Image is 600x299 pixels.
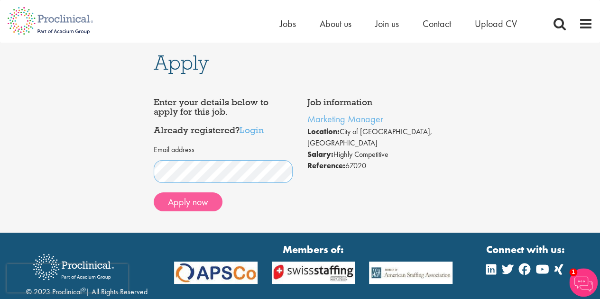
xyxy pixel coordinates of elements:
a: Marketing Manager [307,113,383,125]
img: APSCo [167,262,265,284]
label: Email address [154,145,194,155]
strong: Salary: [307,149,333,159]
button: Apply now [154,192,222,211]
img: APSCo [265,262,362,284]
span: 1 [569,268,577,276]
a: Login [240,124,264,136]
a: Contact [423,18,451,30]
li: 67020 [307,160,447,172]
h4: Enter your details below to apply for this job. Already registered? [154,98,293,135]
img: Chatbot [569,268,598,297]
strong: Location: [307,127,340,136]
a: Join us [375,18,399,30]
li: Highly Competitive [307,149,447,160]
a: Jobs [280,18,296,30]
li: City of [GEOGRAPHIC_DATA], [GEOGRAPHIC_DATA] [307,126,447,149]
img: Proclinical Recruitment [26,247,121,287]
img: APSCo [362,262,460,284]
iframe: reCAPTCHA [7,264,128,292]
div: © 2023 Proclinical | All Rights Reserved [26,247,148,298]
strong: Connect with us: [486,242,567,257]
a: Upload CV [475,18,517,30]
a: About us [320,18,351,30]
span: Apply [154,50,209,75]
h4: Job information [307,98,447,107]
strong: Reference: [307,161,345,171]
strong: Members of: [174,242,453,257]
